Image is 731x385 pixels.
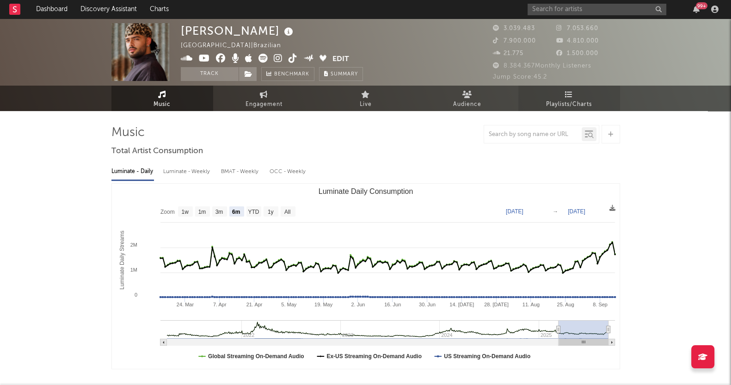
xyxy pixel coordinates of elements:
[493,63,591,69] span: 8.384.367 Monthly Listeners
[553,208,558,215] text: →
[493,38,536,44] span: 7.900.000
[318,187,413,195] text: Luminate Daily Consumption
[556,25,598,31] span: 7.053.660
[493,50,523,56] span: 21.775
[557,302,574,307] text: 25. Aug
[556,38,599,44] span: 4.810.000
[453,99,481,110] span: Audience
[181,40,292,51] div: [GEOGRAPHIC_DATA] | Brazilian
[111,146,203,157] span: Total Artist Consumption
[315,86,417,111] a: Live
[213,302,226,307] text: 7. Apr
[163,164,212,180] div: Luminate - Weekly
[130,267,137,273] text: 1M
[484,302,509,307] text: 28. [DATE]
[111,86,213,111] a: Music
[208,353,304,360] text: Global Streaming On-Demand Audio
[281,302,297,307] text: 5. May
[261,67,314,81] a: Benchmark
[418,302,435,307] text: 30. Jun
[246,99,283,110] span: Engagement
[181,23,295,38] div: [PERSON_NAME]
[384,302,401,307] text: 16. Jun
[112,184,620,369] svg: Luminate Daily Consumption
[181,209,189,215] text: 1w
[518,86,620,111] a: Playlists/Charts
[568,208,585,215] text: [DATE]
[232,209,240,215] text: 6m
[556,50,598,56] span: 1.500.000
[493,25,535,31] span: 3.039.483
[593,302,608,307] text: 8. Sep
[331,72,358,77] span: Summary
[176,302,194,307] text: 24. Mar
[351,302,365,307] text: 2. Jun
[130,242,137,248] text: 2M
[326,353,422,360] text: Ex-US Streaming On-Demand Audio
[134,292,137,298] text: 0
[506,208,523,215] text: [DATE]
[484,131,582,138] input: Search by song name or URL
[319,67,363,81] button: Summary
[417,86,518,111] a: Audience
[213,86,315,111] a: Engagement
[215,209,223,215] text: 3m
[693,6,700,13] button: 99+
[267,209,273,215] text: 1y
[221,164,260,180] div: BMAT - Weekly
[449,302,474,307] text: 14. [DATE]
[332,54,349,65] button: Edit
[528,4,666,15] input: Search for artists
[696,2,707,9] div: 99 +
[198,209,206,215] text: 1m
[493,74,547,80] span: Jump Score: 45.2
[284,209,290,215] text: All
[360,99,372,110] span: Live
[546,99,592,110] span: Playlists/Charts
[248,209,259,215] text: YTD
[111,164,154,180] div: Luminate - Daily
[119,230,125,289] text: Luminate Daily Streams
[160,209,175,215] text: Zoom
[522,302,539,307] text: 11. Aug
[444,353,530,360] text: US Streaming On-Demand Audio
[154,99,171,110] span: Music
[314,302,333,307] text: 19. May
[181,67,239,81] button: Track
[270,164,307,180] div: OCC - Weekly
[274,69,309,80] span: Benchmark
[246,302,262,307] text: 21. Apr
